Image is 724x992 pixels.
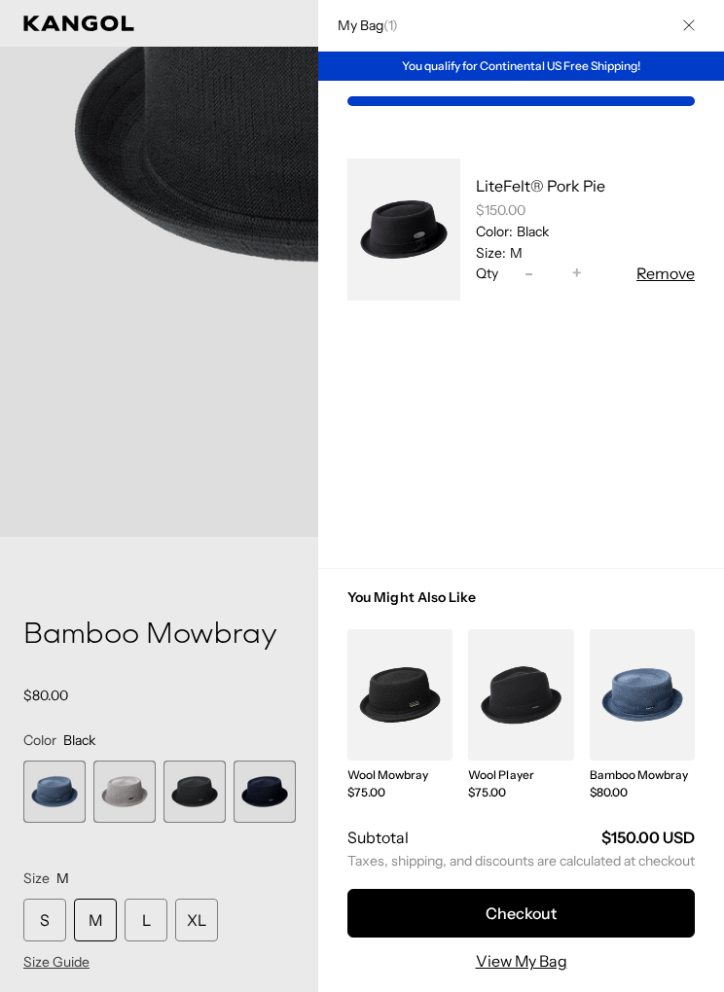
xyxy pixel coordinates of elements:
span: - [525,261,533,287]
div: $150.00 [476,201,695,219]
button: Checkout [347,889,695,938]
a: Wool Mowbray [347,767,428,782]
div: You qualify for Continental US Free Shipping! [318,52,724,81]
a: Bamboo Mowbray [590,767,688,782]
h3: You Might Also Like [347,588,695,629]
dd: Black [513,223,549,240]
span: 1 [388,17,392,34]
a: Wool Player [468,767,533,782]
h2: Subtotal [347,827,409,848]
input: Quantity for LiteFelt® Pork Pie [543,262,562,285]
span: $75.00 [347,785,385,799]
button: - [514,262,543,285]
span: $75.00 [468,785,506,799]
span: $80.00 [590,785,628,799]
button: Remove LiteFelt® Pork Pie - Black / M [636,262,695,285]
span: + [572,261,582,287]
a: LiteFelt® Pork Pie [476,176,605,195]
dt: Color: [476,223,513,240]
span: ( ) [383,17,398,34]
dd: M [506,244,523,262]
span: Qty [476,265,498,282]
a: View My Bag [476,949,567,973]
small: Taxes, shipping, and discounts are calculated at checkout [347,852,695,869]
strong: $150.00 USD [601,828,695,847]
h2: My Bag [328,17,398,34]
dt: Size: [476,244,506,262]
button: + [562,262,592,285]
